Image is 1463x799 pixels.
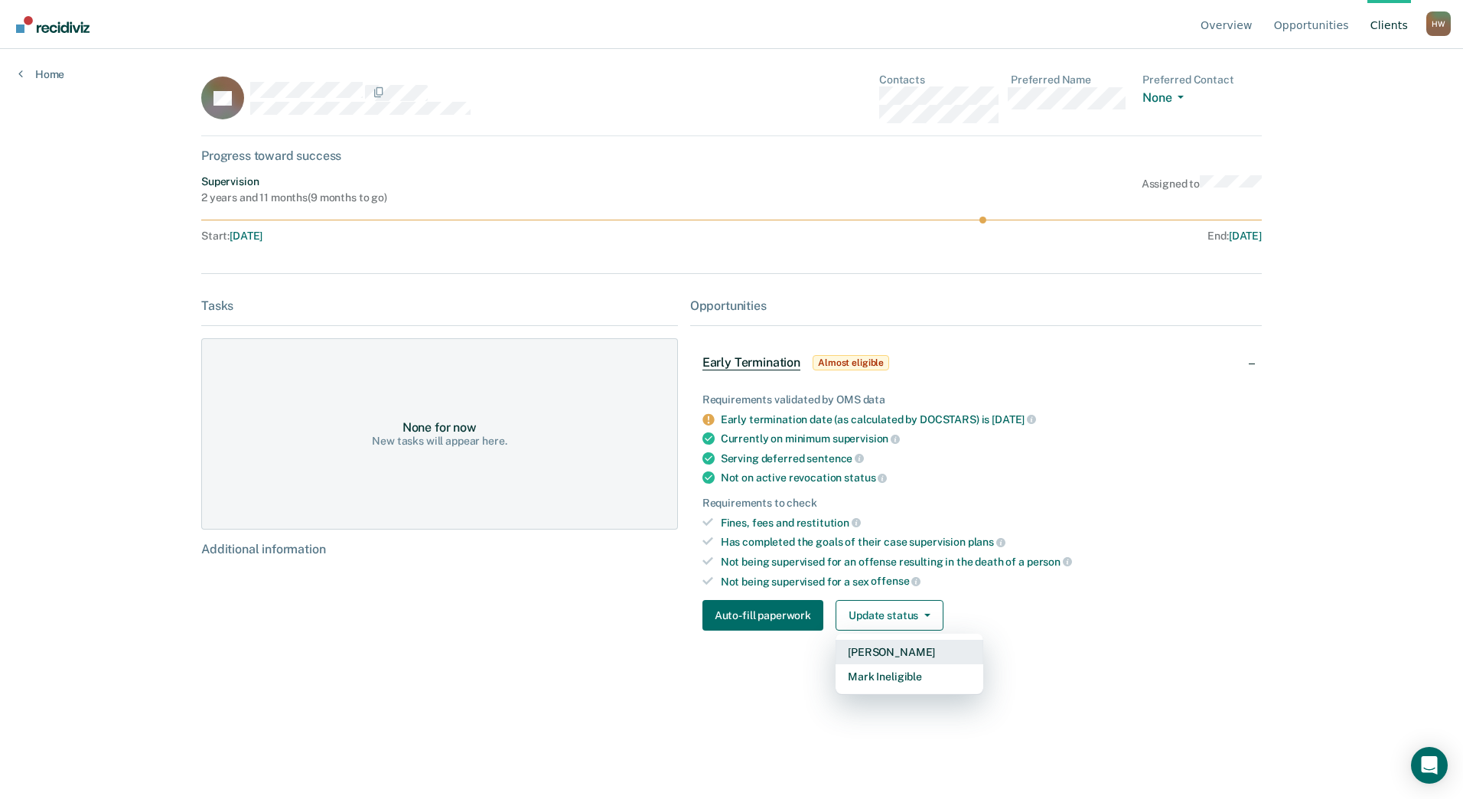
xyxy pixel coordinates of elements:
[702,355,800,370] span: Early Termination
[702,600,823,631] button: Auto-fill paperwork
[690,338,1262,387] div: Early TerminationAlmost eligible
[201,298,678,313] div: Tasks
[836,664,983,689] button: Mark Ineligible
[372,435,507,448] div: New tasks will appear here.
[1142,90,1190,108] button: None
[721,535,1250,549] div: Has completed the goals of their case supervision
[836,640,983,664] button: [PERSON_NAME]
[18,67,64,81] a: Home
[230,230,262,242] span: [DATE]
[1027,556,1072,568] span: person
[201,148,1262,163] div: Progress toward success
[1426,11,1451,36] button: Profile dropdown button
[16,16,90,33] img: Recidiviz
[201,175,387,188] div: Supervision
[721,452,1250,465] div: Serving deferred
[844,471,887,484] span: status
[833,432,900,445] span: supervision
[402,420,477,435] div: None for now
[806,452,864,465] span: sentence
[1142,175,1262,204] div: Assigned to
[1229,230,1262,242] span: [DATE]
[1142,73,1262,86] dt: Preferred Contact
[797,517,861,529] span: restitution
[721,516,1250,530] div: Fines, fees and
[1426,11,1451,36] div: H W
[968,536,1005,548] span: plans
[702,393,1250,406] div: Requirements validated by OMS data
[721,432,1250,445] div: Currently on minimum
[690,298,1262,313] div: Opportunities
[738,230,1262,243] div: End :
[836,600,943,631] button: Update status
[702,600,829,631] a: Navigate to form link
[1011,73,1130,86] dt: Preferred Name
[721,471,1250,484] div: Not on active revocation
[721,413,1250,426] div: Early termination date (as calculated by DOCSTARS) is [DATE]
[813,355,889,370] span: Almost eligible
[201,230,732,243] div: Start :
[201,542,678,556] div: Additional information
[1411,747,1448,784] div: Open Intercom Messenger
[871,575,920,587] span: offense
[879,73,999,86] dt: Contacts
[836,634,983,695] div: Dropdown Menu
[721,575,1250,589] div: Not being supervised for a sex
[702,497,1250,510] div: Requirements to check
[721,555,1250,569] div: Not being supervised for an offense resulting in the death of a
[201,191,387,204] div: 2 years and 11 months ( 9 months to go )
